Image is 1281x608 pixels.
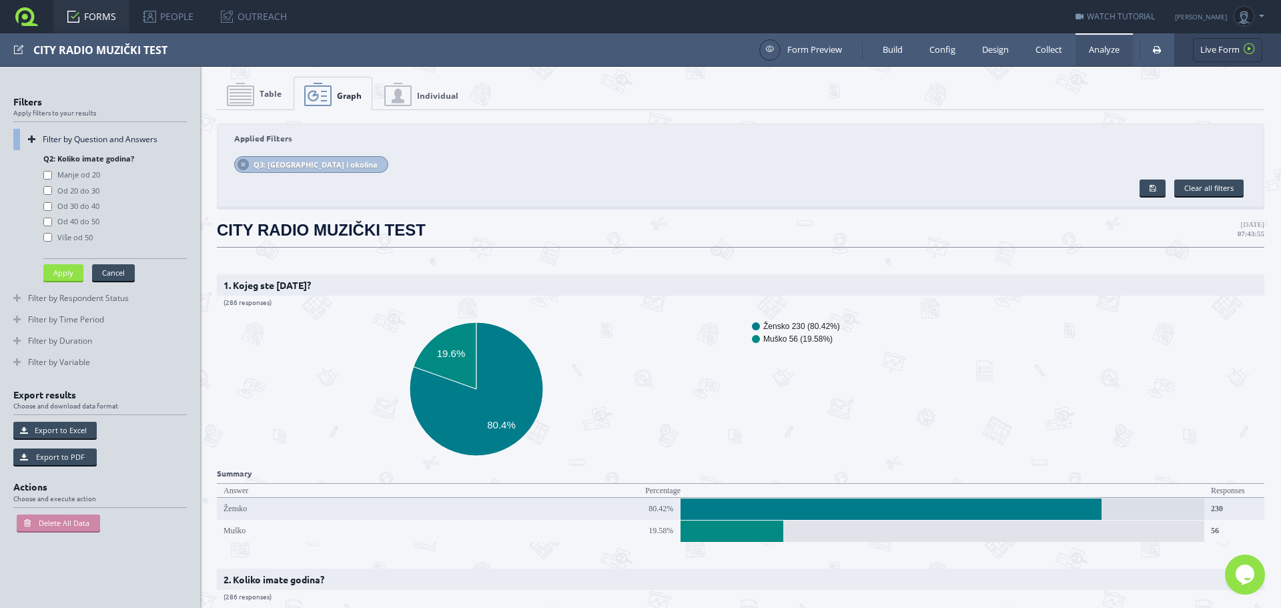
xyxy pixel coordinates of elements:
[224,590,272,603] span: (286 responses)
[43,186,52,195] input: Od 20 do 30
[1225,555,1268,595] iframe: chat widget
[1174,180,1244,196] button: Clear all filters
[43,186,99,197] label: Od 20 do 30
[43,202,52,211] input: Od 30 do 40
[1238,230,1264,238] strong: 07:43:55
[969,33,1022,66] a: Design
[43,154,187,164] div: Q2: Koliko imate godina?
[337,90,362,101] span: Graph
[43,171,52,180] input: Manje od 20
[1193,38,1262,62] a: Live Form
[217,520,645,542] div: Muško
[437,348,466,359] text: 19.6%
[43,233,93,244] label: Više od 50
[13,41,24,58] span: Edit
[217,221,426,239] span: CITY RADIO MUZIČKI TEST
[487,419,516,430] text: 80.4%
[1204,498,1264,520] div: 230
[33,33,753,66] div: CITY RADIO MUZIČKI TEST
[13,390,200,415] h2: Export results
[374,77,468,111] a: Individual
[1204,520,1264,542] div: 56
[13,309,187,330] a: Filter by Time Period
[13,422,97,438] button: Export to Excel
[217,569,1264,590] h2: 2. Koliko imate godina?
[645,520,681,542] div: 19.58%
[13,482,200,507] h2: Actions
[869,33,916,66] a: Build
[43,264,83,281] button: Apply
[43,218,52,226] input: Od 40 do 50
[43,217,99,228] label: Od 40 do 50
[1076,11,1155,22] a: WATCH TUTORIAL
[645,498,681,520] div: 80.42%
[217,498,645,520] div: Žensko
[1076,33,1133,66] a: Analyze
[13,352,187,373] a: Filter by Variable
[217,77,292,111] a: Table
[43,202,99,212] label: Od 30 do 40
[13,330,187,352] a: Filter by Duration
[13,402,200,409] span: Choose and download data format
[1204,483,1264,498] div: Responses
[224,296,272,309] span: (286 responses)
[43,233,52,242] input: Više od 50
[17,515,100,531] button: Delete All Data
[217,483,645,498] div: Answer
[13,495,200,502] span: Choose and execute action
[294,77,372,110] a: Graph
[645,483,681,498] div: Percentage
[217,469,1264,478] h3: Summary
[763,321,840,331] text: Žensko 230 (80.42%)
[260,88,282,99] span: Table
[759,39,842,61] a: Form Preview
[217,274,1264,296] h2: 1. Kojeg ste [DATE]?
[92,264,135,281] button: Cancel
[43,170,100,181] label: Manje od 20
[1238,220,1264,238] span: [DATE]
[13,288,187,309] a: Filter by Respondent Status
[916,33,969,66] a: Config
[763,334,833,344] text: Muško 56 (19.58%)
[13,448,97,465] button: Export to PDF
[234,134,1247,143] h2: Applied Filters
[417,90,458,101] span: Individual
[234,156,388,173] span: Q3: [GEOGRAPHIC_DATA] i okolina
[217,309,1254,469] svg: A chart.
[13,109,200,116] span: Apply filters to your results
[13,97,200,122] h2: Filters
[13,129,187,150] a: Filter by Question and Answers
[1022,33,1076,66] a: Collect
